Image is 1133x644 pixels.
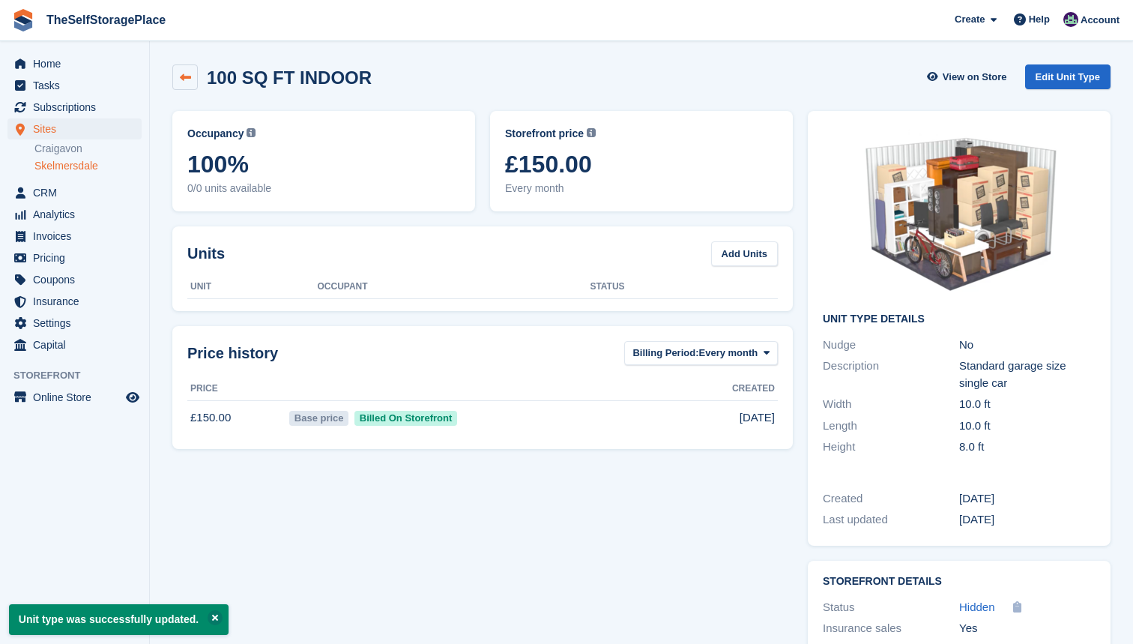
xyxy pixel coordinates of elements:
[33,97,123,118] span: Subscriptions
[823,439,959,456] div: Height
[354,411,457,426] span: Billed On Storefront
[33,53,123,74] span: Home
[943,70,1007,85] span: View on Store
[590,275,778,299] th: Status
[7,269,142,290] a: menu
[34,159,142,173] a: Skelmersdale
[959,601,995,613] span: Hidden
[247,128,256,137] img: icon-info-grey-7440780725fd019a000dd9b08b2336e03edf1995a4989e88bcd33f0948082b44.svg
[505,126,584,142] span: Storefront price
[959,511,1096,529] div: [DATE]
[187,377,286,401] th: Price
[7,204,142,225] a: menu
[959,599,995,616] a: Hidden
[959,620,1096,637] div: Yes
[711,241,778,266] a: Add Units
[823,490,959,508] div: Created
[959,439,1096,456] div: 8.0 ft
[187,342,278,364] span: Price history
[959,418,1096,435] div: 10.0 ft
[823,396,959,413] div: Width
[740,409,775,427] span: [DATE]
[7,53,142,74] a: menu
[40,7,172,32] a: TheSelfStoragePlace
[505,151,778,178] span: £150.00
[33,226,123,247] span: Invoices
[33,269,123,290] span: Coupons
[33,75,123,96] span: Tasks
[12,9,34,31] img: stora-icon-8386f47178a22dfd0bd8f6a31ec36ba5ce8667c1dd55bd0f319d3a0aa187defe.svg
[34,142,142,156] a: Craigavon
[7,75,142,96] a: menu
[33,182,123,203] span: CRM
[7,291,142,312] a: menu
[187,242,225,265] h2: Units
[847,126,1072,301] img: Screenshot%202025-08-07%20at%2011.18.45.png
[33,118,123,139] span: Sites
[7,97,142,118] a: menu
[959,490,1096,508] div: [DATE]
[7,313,142,334] a: menu
[187,151,460,178] span: 100%
[9,604,229,635] p: Unit type was successfully updated.
[587,128,596,137] img: icon-info-grey-7440780725fd019a000dd9b08b2336e03edf1995a4989e88bcd33f0948082b44.svg
[33,387,123,408] span: Online Store
[7,247,142,268] a: menu
[187,275,318,299] th: Unit
[13,368,149,383] span: Storefront
[318,275,590,299] th: Occupant
[823,511,959,529] div: Last updated
[207,67,372,88] h2: 100 SQ FT INDOOR
[699,346,758,361] span: Every month
[33,204,123,225] span: Analytics
[823,620,959,637] div: Insurance sales
[7,118,142,139] a: menu
[187,181,460,196] span: 0/0 units available
[959,396,1096,413] div: 10.0 ft
[955,12,985,27] span: Create
[7,334,142,355] a: menu
[732,382,775,395] span: Created
[1029,12,1050,27] span: Help
[505,181,778,196] span: Every month
[823,576,1096,588] h2: Storefront Details
[33,291,123,312] span: Insurance
[823,313,1096,325] h2: Unit Type details
[925,64,1013,89] a: View on Store
[187,126,244,142] span: Occupancy
[7,182,142,203] a: menu
[823,358,959,391] div: Description
[1063,12,1078,27] img: Sam
[124,388,142,406] a: Preview store
[7,226,142,247] a: menu
[624,341,778,366] button: Billing Period: Every month
[823,599,959,616] div: Status
[823,337,959,354] div: Nudge
[823,418,959,435] div: Length
[1025,64,1111,89] a: Edit Unit Type
[632,346,698,361] span: Billing Period:
[959,358,1096,391] div: Standard garage size single car
[289,411,348,426] span: Base price
[187,401,286,434] td: £150.00
[33,313,123,334] span: Settings
[33,247,123,268] span: Pricing
[959,337,1096,354] div: No
[33,334,123,355] span: Capital
[1081,13,1120,28] span: Account
[7,387,142,408] a: menu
